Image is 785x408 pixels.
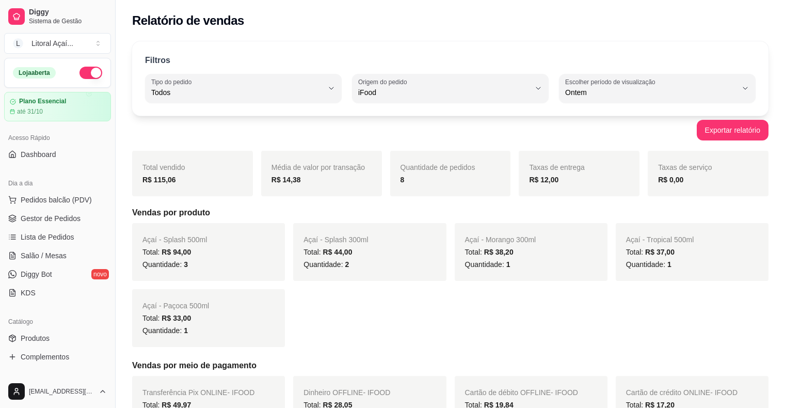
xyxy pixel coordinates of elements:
a: Produtos [4,330,111,347]
span: Ontem [565,87,737,98]
a: KDS [4,285,111,301]
a: Complementos [4,349,111,365]
span: Lista de Pedidos [21,232,74,242]
strong: R$ 0,00 [658,176,683,184]
span: 1 [184,326,188,335]
div: Acesso Rápido [4,130,111,146]
span: [EMAIL_ADDRESS][DOMAIN_NAME] [29,387,94,396]
label: Escolher período de visualização [565,77,659,86]
span: Média de valor por transação [271,163,365,171]
label: Tipo do pedido [151,77,195,86]
span: Total: [303,248,352,256]
strong: R$ 14,38 [271,176,301,184]
h2: Relatório de vendas [132,12,244,29]
span: 1 [667,260,671,269]
span: 3 [184,260,188,269]
div: Dia a dia [4,175,111,192]
span: R$ 94,00 [162,248,191,256]
article: até 31/10 [17,107,43,116]
div: Catálogo [4,313,111,330]
a: Salão / Mesas [4,247,111,264]
a: Gestor de Pedidos [4,210,111,227]
span: Gestor de Pedidos [21,213,81,224]
span: Açaí - Paçoca 500ml [142,302,209,310]
span: R$ 44,00 [323,248,353,256]
span: L [13,38,23,49]
span: Diggy [29,8,107,17]
strong: 8 [400,176,405,184]
h5: Vendas por meio de pagamento [132,359,768,372]
button: Select a team [4,33,111,54]
span: R$ 38,20 [484,248,514,256]
div: Loja aberta [13,67,56,79]
span: Complementos [21,352,69,362]
span: Total: [142,314,191,322]
span: Quantidade: [142,260,188,269]
span: Salão / Mesas [21,250,67,261]
span: Cartão de crédito ONLINE - IFOOD [626,388,738,397]
span: Total: [142,248,191,256]
span: Quantidade: [303,260,349,269]
span: Açaí - Tropical 500ml [626,236,694,244]
h5: Vendas por produto [132,207,768,219]
span: Quantidade: [626,260,671,269]
button: Tipo do pedidoTodos [145,74,342,103]
span: Total vendido [142,163,185,171]
label: Origem do pedido [358,77,410,86]
span: Total: [465,248,514,256]
button: [EMAIL_ADDRESS][DOMAIN_NAME] [4,379,111,404]
span: R$ 37,00 [645,248,675,256]
button: Pedidos balcão (PDV) [4,192,111,208]
span: 1 [506,260,510,269]
span: Quantidade: [465,260,510,269]
span: Dashboard [21,149,56,160]
span: Produtos [21,333,50,343]
span: iFood [358,87,530,98]
span: Transferência Pix ONLINE - IFOOD [142,388,254,397]
span: Cartão de débito OFFLINE - IFOOD [465,388,578,397]
button: Escolher período de visualizaçãoOntem [559,74,756,103]
p: Filtros [145,54,170,67]
article: Plano Essencial [19,98,66,105]
a: Lista de Pedidos [4,229,111,245]
div: Litoral Açaí ... [31,38,73,49]
span: R$ 33,00 [162,314,191,322]
button: Alterar Status [79,67,102,79]
a: DiggySistema de Gestão [4,4,111,29]
span: Quantidade de pedidos [400,163,475,171]
a: Plano Essencialaté 31/10 [4,92,111,121]
span: Açaí - Splash 300ml [303,236,368,244]
span: Pedidos balcão (PDV) [21,195,92,205]
span: Taxas de entrega [529,163,584,171]
span: Açaí - Morango 300ml [465,236,536,244]
span: Diggy Bot [21,269,52,279]
a: Diggy Botnovo [4,266,111,283]
span: Quantidade: [142,326,188,335]
span: Dinheiro OFFLINE - IFOOD [303,388,390,397]
button: Origem do pedidoiFood [352,74,549,103]
span: KDS [21,288,36,298]
strong: R$ 12,00 [529,176,558,184]
span: Açaí - Splash 500ml [142,236,207,244]
span: Taxas de serviço [658,163,712,171]
button: Exportar relatório [697,120,768,140]
a: Dashboard [4,146,111,163]
span: Todos [151,87,323,98]
strong: R$ 115,06 [142,176,176,184]
span: 2 [345,260,349,269]
span: Total: [626,248,675,256]
span: Sistema de Gestão [29,17,107,25]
